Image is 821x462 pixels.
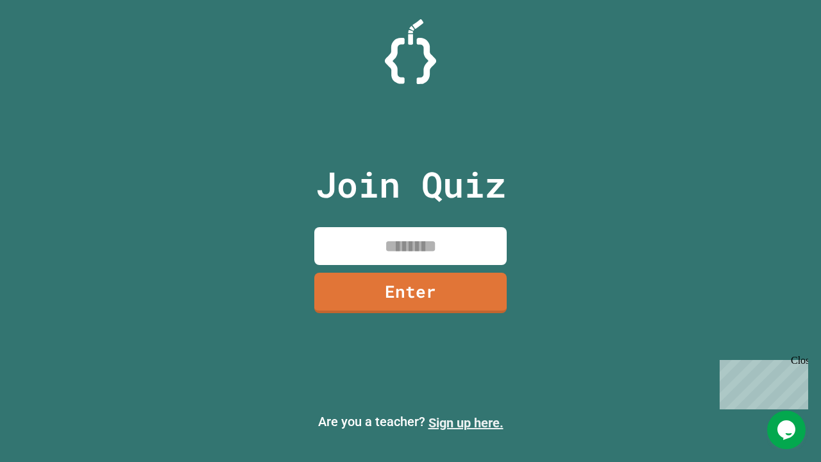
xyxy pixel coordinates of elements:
[385,19,436,84] img: Logo.svg
[10,412,811,432] p: Are you a teacher?
[316,158,506,211] p: Join Quiz
[314,273,507,313] a: Enter
[767,411,808,449] iframe: chat widget
[428,415,504,431] a: Sign up here.
[715,355,808,409] iframe: chat widget
[5,5,89,81] div: Chat with us now!Close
